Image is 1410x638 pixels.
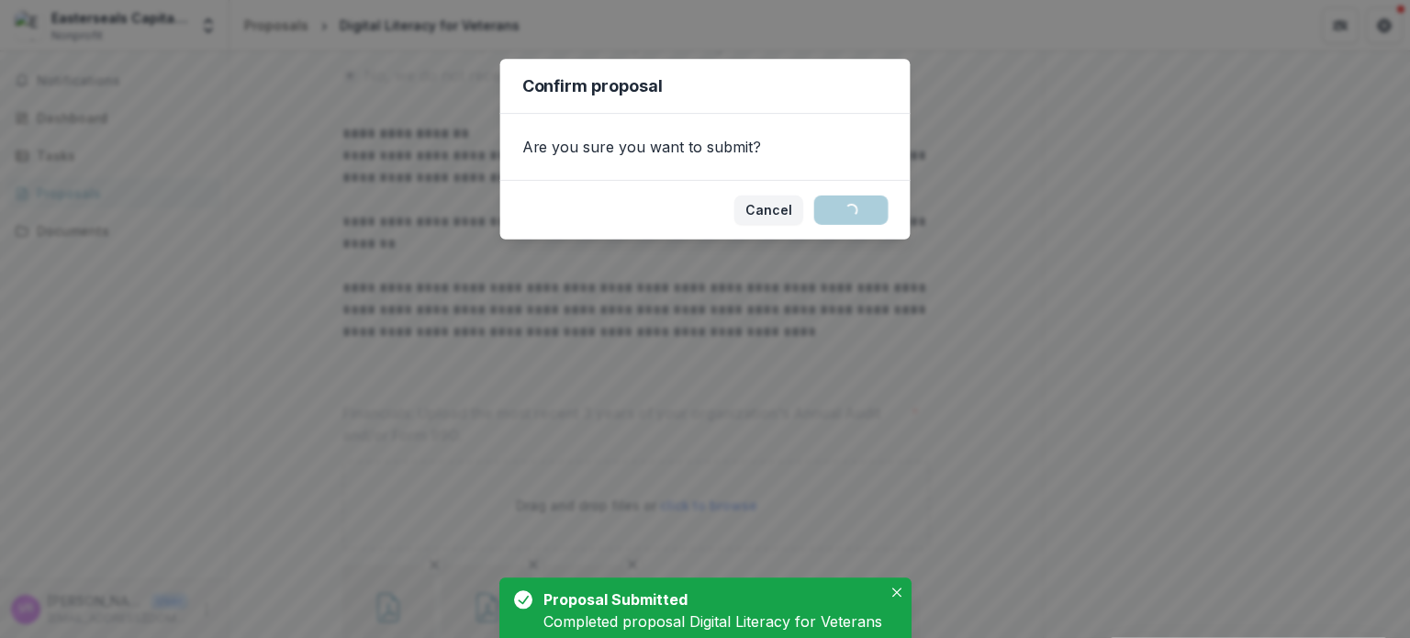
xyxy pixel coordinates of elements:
[500,59,911,114] header: Confirm proposal
[500,114,911,180] div: Are you sure you want to submit?
[886,581,908,603] button: Close
[543,588,875,610] div: Proposal Submitted
[734,196,803,225] button: Cancel
[543,610,882,632] div: Completed proposal Digital Literacy for Veterans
